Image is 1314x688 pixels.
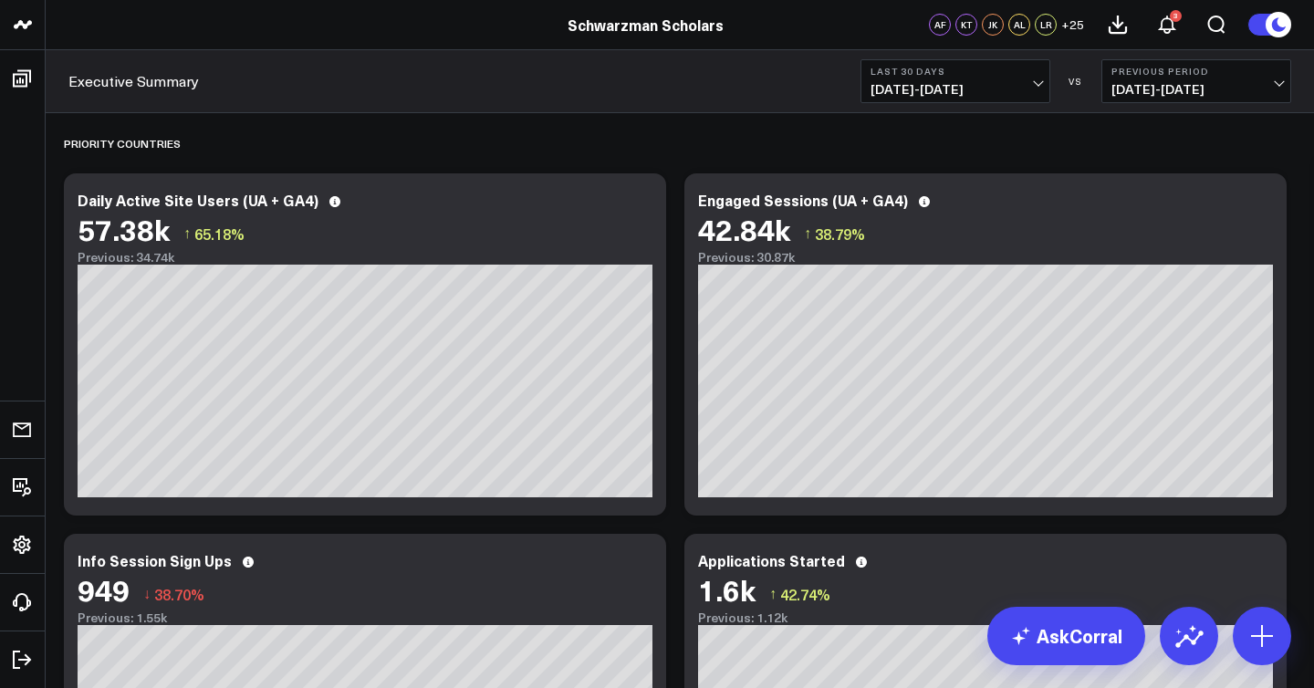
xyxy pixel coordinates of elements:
div: 3 [1170,10,1182,22]
div: Daily Active Site Users (UA + GA4) [78,192,318,208]
button: Last 30 Days[DATE]-[DATE] [860,59,1050,103]
div: Previous: 30.87k [698,250,1273,265]
span: 65.18% [194,224,245,244]
div: 949 [78,573,130,606]
span: 42.74% [780,584,830,604]
div: Previous: 1.12k [698,610,1273,625]
span: 38.79% [815,224,865,244]
div: 57.38k [78,213,170,245]
div: VS [1059,76,1092,87]
a: Schwarzman Scholars [568,15,724,35]
div: Previous: 1.55k [78,610,652,625]
div: Engaged Sessions (UA + GA4) [698,192,908,208]
div: JK [982,14,1004,36]
a: Executive Summary [68,71,199,91]
div: 1.6k [698,573,756,606]
div: AL [1008,14,1030,36]
button: Previous Period[DATE]-[DATE] [1101,59,1291,103]
div: Previous: 34.74k [78,250,652,265]
div: KT [955,14,977,36]
button: +25 [1061,14,1084,36]
div: LR [1035,14,1057,36]
a: AskCorral [987,607,1145,665]
div: Applications Started [698,552,845,568]
span: [DATE] - [DATE] [871,82,1040,97]
span: ↓ [143,582,151,606]
span: ↑ [183,222,191,245]
div: Info Session Sign Ups [78,552,232,568]
span: [DATE] - [DATE] [1111,82,1281,97]
div: AF [929,14,951,36]
b: Last 30 Days [871,66,1040,77]
div: Priority Countries [64,122,181,164]
span: + 25 [1061,18,1084,31]
span: ↑ [804,222,811,245]
span: 38.70% [154,584,204,604]
span: ↑ [769,582,777,606]
div: 42.84k [698,213,790,245]
b: Previous Period [1111,66,1281,77]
